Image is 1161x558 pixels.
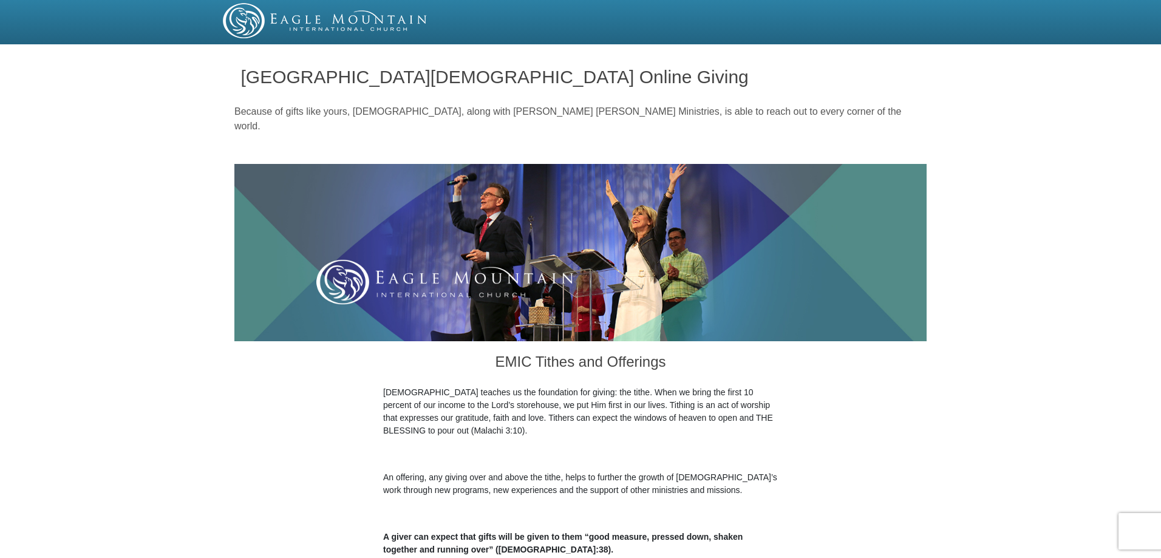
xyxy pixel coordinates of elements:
h3: EMIC Tithes and Offerings [383,341,778,386]
img: EMIC [223,3,428,38]
p: An offering, any giving over and above the tithe, helps to further the growth of [DEMOGRAPHIC_DAT... [383,471,778,497]
p: [DEMOGRAPHIC_DATA] teaches us the foundation for giving: the tithe. When we bring the first 10 pe... [383,386,778,437]
p: Because of gifts like yours, [DEMOGRAPHIC_DATA], along with [PERSON_NAME] [PERSON_NAME] Ministrie... [234,104,927,134]
b: A giver can expect that gifts will be given to them “good measure, pressed down, shaken together ... [383,532,743,554]
h1: [GEOGRAPHIC_DATA][DEMOGRAPHIC_DATA] Online Giving [241,67,921,87]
